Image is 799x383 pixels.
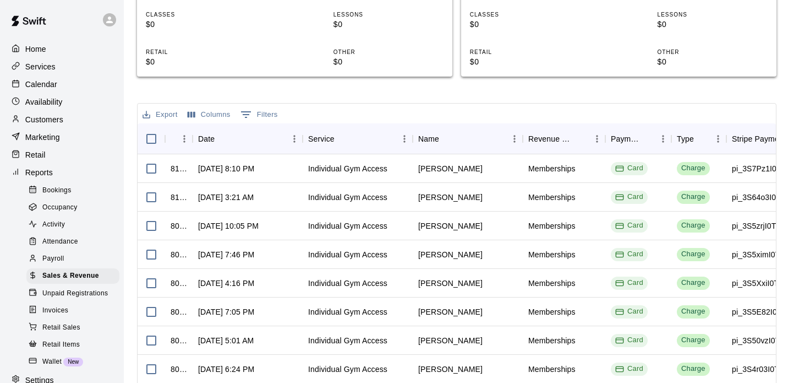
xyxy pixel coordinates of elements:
[215,131,230,147] button: Sort
[198,335,254,346] div: Sep 8, 2025, 5:01 AM
[681,220,705,231] div: Charge
[42,253,64,265] span: Payroll
[171,335,187,346] div: 803614
[615,278,643,288] div: Card
[9,58,115,75] a: Services
[528,249,576,260] div: Memberships
[528,364,576,375] div: Memberships
[658,48,768,56] p: OTHER
[639,131,655,147] button: Sort
[615,249,643,260] div: Card
[418,220,483,231] div: David Conklin
[413,123,523,154] div: Name
[26,251,124,268] a: Payroll
[333,19,444,30] p: $0
[681,335,705,346] div: Charge
[615,163,643,174] div: Card
[26,199,124,216] a: Occupancy
[42,288,108,299] span: Unpaid Registrations
[25,79,57,90] p: Calendar
[171,163,187,174] div: 816006
[26,303,119,319] div: Invoices
[26,320,119,336] div: Retail Sales
[26,353,124,370] a: WalletNew
[42,202,78,213] span: Occupancy
[658,19,768,30] p: $0
[308,249,387,260] div: Individual Gym Access
[615,364,643,374] div: Card
[26,234,119,250] div: Attendance
[26,217,119,233] div: Activity
[42,271,99,282] span: Sales & Revenue
[418,335,483,346] div: Korey Harmon
[26,217,124,234] a: Activity
[308,306,387,317] div: Individual Gym Access
[171,278,187,289] div: 807147
[528,278,576,289] div: Memberships
[198,306,254,317] div: Sep 8, 2025, 7:05 PM
[26,336,124,353] a: Retail Items
[308,364,387,375] div: Individual Gym Access
[238,106,281,123] button: Show filters
[9,147,115,163] a: Retail
[171,192,187,203] div: 810174
[146,19,256,30] p: $0
[9,164,115,181] a: Reports
[681,192,705,202] div: Charge
[198,278,254,289] div: Sep 9, 2025, 4:16 PM
[165,123,193,154] div: InvoiceId
[615,335,643,346] div: Card
[26,182,124,199] a: Bookings
[396,131,413,147] button: Menu
[528,306,576,317] div: Memberships
[658,10,768,19] p: LESSONS
[671,123,726,154] div: Type
[26,285,124,302] a: Unpaid Registrations
[694,131,709,147] button: Sort
[528,163,576,174] div: Memberships
[506,131,523,147] button: Menu
[681,249,705,260] div: Charge
[26,251,119,267] div: Payroll
[26,302,124,319] a: Invoices
[528,192,576,203] div: Memberships
[26,319,124,336] a: Retail Sales
[418,364,483,375] div: Devin West
[9,129,115,145] div: Marketing
[681,364,705,374] div: Charge
[470,19,580,30] p: $0
[171,220,187,231] div: 809980
[9,76,115,93] a: Calendar
[335,131,350,147] button: Sort
[9,111,115,128] a: Customers
[470,10,580,19] p: CLASSES
[333,56,444,68] p: $0
[25,114,63,125] p: Customers
[26,337,119,353] div: Retail Items
[185,106,233,123] button: Select columns
[681,306,705,317] div: Charge
[681,163,705,174] div: Charge
[25,61,56,72] p: Services
[308,163,387,174] div: Individual Gym Access
[42,357,62,368] span: Wallet
[25,96,63,107] p: Availability
[655,131,671,147] button: Menu
[470,48,580,56] p: RETAIL
[589,131,605,147] button: Menu
[171,306,187,317] div: 805393
[63,359,83,365] span: New
[308,335,387,346] div: Individual Gym Access
[308,123,335,154] div: Service
[9,41,115,57] a: Home
[523,123,605,154] div: Revenue Category
[171,364,187,375] div: 802922
[198,123,215,154] div: Date
[9,94,115,110] a: Availability
[611,123,639,154] div: Payment Method
[146,10,256,19] p: CLASSES
[26,354,119,370] div: WalletNew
